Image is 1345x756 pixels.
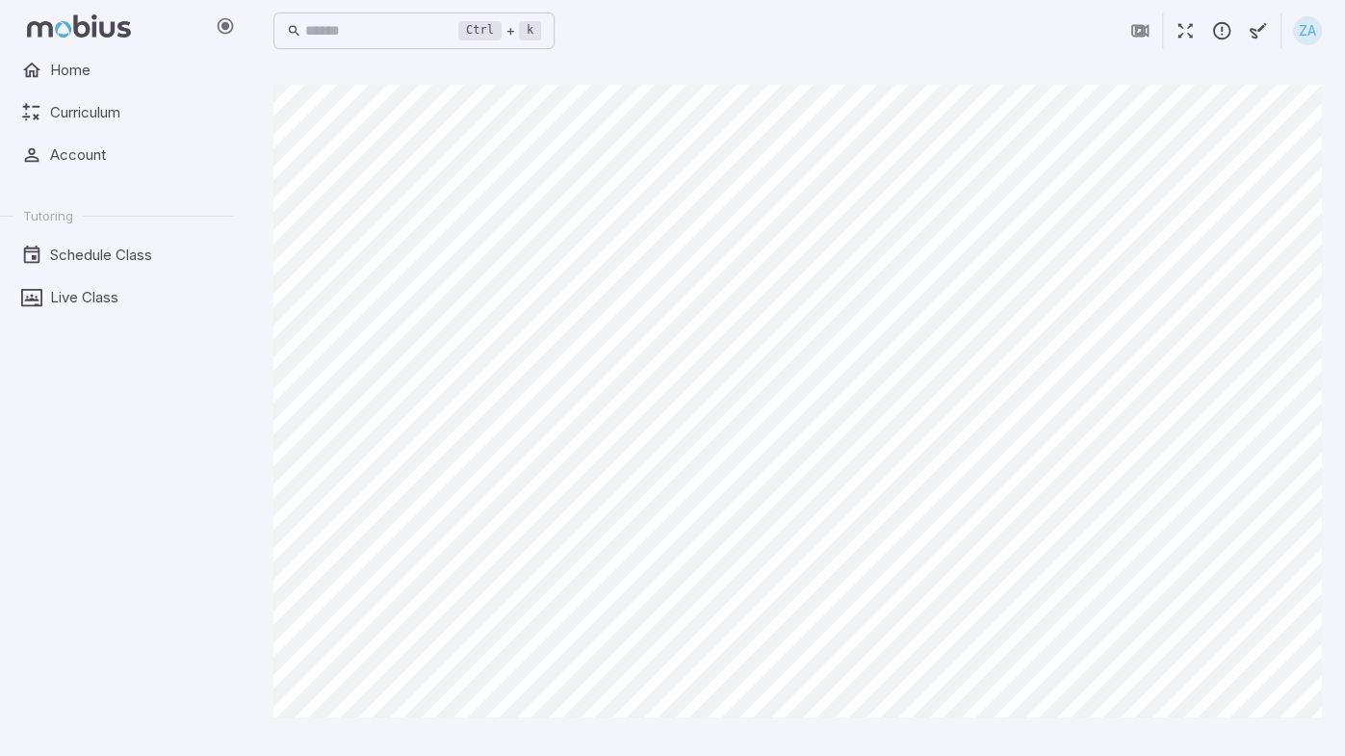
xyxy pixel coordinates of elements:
span: Account [50,144,220,166]
button: Start Drawing on Questions [1240,13,1277,49]
span: Curriculum [50,102,220,123]
div: + [458,19,541,42]
kbd: k [519,21,541,40]
span: Tutoring [23,207,73,224]
kbd: Ctrl [458,21,502,40]
span: Schedule Class [50,245,220,266]
span: Live Class [50,287,220,308]
button: Fullscreen Game [1167,13,1203,49]
span: Home [50,60,220,81]
button: Report an Issue [1203,13,1240,49]
div: ZA [1293,16,1322,45]
button: Join in Zoom Client [1122,13,1158,49]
